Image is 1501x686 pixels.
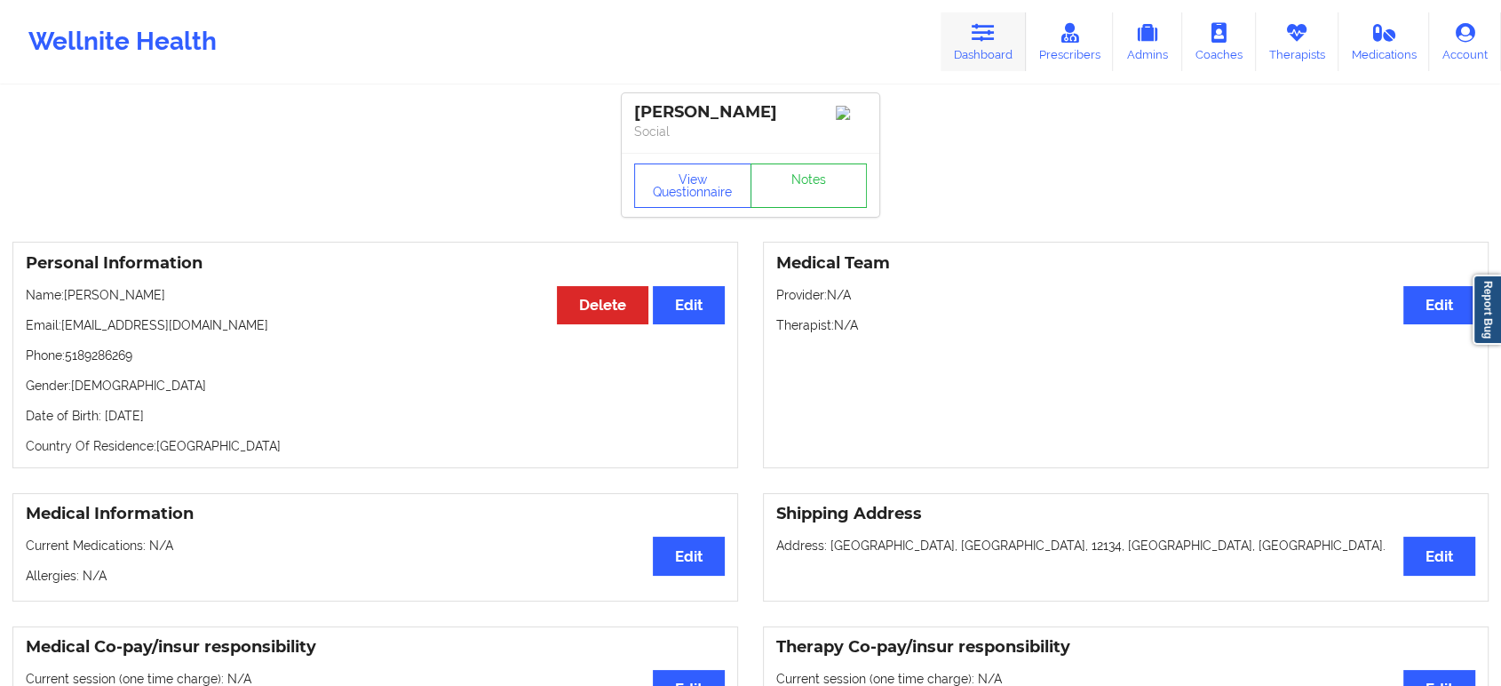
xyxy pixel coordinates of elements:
button: View Questionnaire [634,164,751,208]
button: Edit [1403,537,1475,575]
button: Edit [653,286,725,324]
h3: Personal Information [26,253,725,274]
a: Report Bug [1473,275,1501,345]
img: Image%2Fplaceholer-image.png [836,106,867,120]
p: Current Medications: N/A [26,537,725,554]
p: Email: [EMAIL_ADDRESS][DOMAIN_NAME] [26,316,725,334]
div: [PERSON_NAME] [634,102,867,123]
a: Dashboard [941,12,1026,71]
a: Medications [1338,12,1430,71]
p: Provider: N/A [776,286,1475,304]
p: Social [634,123,867,140]
h3: Medical Co-pay/insur responsibility [26,637,725,658]
button: Delete [557,286,648,324]
button: Edit [653,537,725,575]
button: Edit [1403,286,1475,324]
p: Phone: 5189286269 [26,347,725,364]
p: Date of Birth: [DATE] [26,407,725,425]
a: Admins [1113,12,1182,71]
h3: Therapy Co-pay/insur responsibility [776,637,1475,658]
p: Name: [PERSON_NAME] [26,286,725,304]
p: Gender: [DEMOGRAPHIC_DATA] [26,377,725,395]
a: Account [1429,12,1501,71]
a: Coaches [1182,12,1256,71]
h3: Medical Information [26,504,725,524]
p: Allergies: N/A [26,567,725,585]
h3: Shipping Address [776,504,1475,524]
p: Country Of Residence: [GEOGRAPHIC_DATA] [26,437,725,455]
p: Address: [GEOGRAPHIC_DATA], [GEOGRAPHIC_DATA], 12134, [GEOGRAPHIC_DATA], [GEOGRAPHIC_DATA]. [776,537,1475,554]
h3: Medical Team [776,253,1475,274]
a: Therapists [1256,12,1338,71]
p: Therapist: N/A [776,316,1475,334]
a: Prescribers [1026,12,1114,71]
a: Notes [750,164,868,208]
